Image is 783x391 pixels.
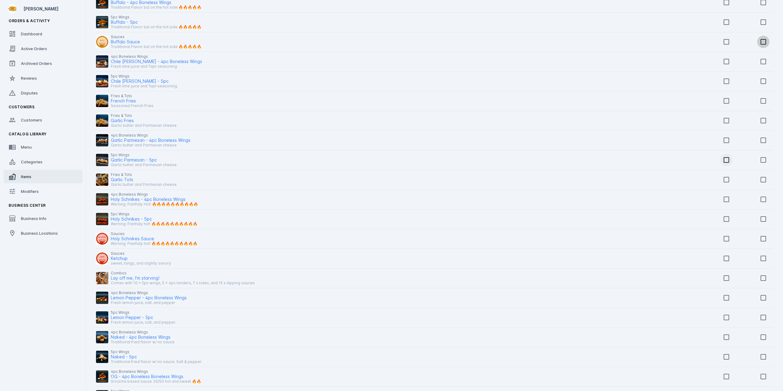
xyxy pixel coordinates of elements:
a: Business Locations [4,226,82,240]
span: Orders & Activity [9,18,50,23]
div: 5pc Wings [111,14,202,21]
div: Buffalo Sauce [111,38,140,46]
img: 3128465d-18f5-42a7-8c57-8ffb0926579f.jpg [96,75,108,87]
a: Modifiers [4,185,82,198]
img: 1363f281-f3e0-4455-9dbf-14fb8b4fed4b.jpg [96,134,108,146]
span: Reviews [21,76,37,81]
div: [PERSON_NAME] [23,6,80,12]
div: Lemon Pepper - 5pc [111,314,153,321]
div: 4pc Boneless Wings [111,191,198,198]
div: Garlic butter and Parmesan cheese [111,181,177,188]
img: 4dbad58d-45ec-4850-8c4a-63ddbff3a936.jpg [96,36,108,48]
img: 815f5465-49b3-4fbb-8790-a3d992fe5293.jpg [96,114,108,127]
img: 6c6196a1-8e67-46f2-8743-9db62a20a16d.jpg [96,213,108,225]
img: 24e353f7-7b4e-400f-8314-e91fcf9770db.jpg [96,55,108,68]
div: Fresh lemon juice, salt, and pepper. [111,319,176,326]
a: Business Info [4,212,82,225]
img: fc1afb3c-231f-44a8-89dc-69b6e9f5fbac.jpg [96,154,108,166]
span: Items [21,174,31,179]
a: Reviews [4,71,82,85]
div: Chile [PERSON_NAME] - 4pc Boneless Wings [111,58,202,65]
a: Menu [4,140,82,154]
span: Active Orders [21,46,47,51]
div: Fresh lemon juice, salt, and pepper [111,299,187,306]
img: 0dfc29e0-6d19-44f2-b12a-4aad655dc2de.jpg [96,331,108,343]
div: Traditional Flavor but on the hot side 🔥🔥🔥🔥🔥 [111,23,202,31]
div: 5pc Wings [111,348,202,356]
img: 59ae6361-23dc-4ccc-a370-7bd6dac784d5.jpg [96,252,108,265]
div: Garlic Tots [111,176,133,183]
a: Active Orders [4,42,82,55]
div: Holy Schnikes Sauce [111,235,154,242]
div: Fresh lime juice and Tajin seasoning [111,63,202,70]
div: Holy Schnikes - 5pc [111,215,152,223]
span: Business Center [9,203,46,208]
div: sweet, tangy, and slightly savory [111,260,171,267]
img: f1d28558-80a0-4d7a-a6e6-d5d15bb813cb.jpg [96,311,108,324]
div: 4pc Boneless Wings [111,329,174,336]
div: Sriracha based sauce. 50/50 hot and sweet 🔥🔥 [111,378,201,385]
div: 4pc Boneless Wings [111,53,202,60]
a: Disputes [4,86,82,100]
div: 4pc Boneless Wings [111,289,187,297]
div: Buffalo - 5pc [111,18,138,26]
div: Warning: Painfully hot! 🔥🔥🔥🔥🔥🔥🔥🔥🔥🔥 [111,220,198,228]
div: Garlic butter and Parmesan cheese [111,142,190,149]
img: fc37a884-ab84-4d39-88c0-604c0e771890.jpg [96,292,108,304]
div: Garlic Parmesan - 5pc [111,156,157,164]
div: 5pc Wings [111,73,178,80]
div: Warning: Painfully Hot! 🔥🔥🔥🔥🔥🔥🔥🔥🔥🔥 [111,201,198,208]
div: Traditional fried flavor w/ no sauce. Salt & pepper. [111,358,202,365]
span: Customers [9,105,34,109]
img: b5cdff69-275b-4a5c-8a2c-bdec07241fbf.jpg [96,233,108,245]
img: 580c71c6-b7a8-48f5-8818-c4e3162461b9.jpg [96,351,108,363]
div: 4pc Boneless Wings [111,368,201,375]
div: Holy Schnikes - 4pc Boneless Wings [111,196,186,203]
div: Garlic butter and Parmesan cheese [111,122,177,129]
span: Archived Orders [21,61,52,66]
div: Lemon Pepper - 4pc Boneless Wings [111,294,187,301]
a: Archived Orders [4,57,82,70]
div: French Fries [111,97,136,105]
span: Categories [21,159,42,164]
div: Fries & Tots [111,112,177,119]
div: Fries & Tots [111,92,154,100]
div: Naked - 5pc [111,353,137,361]
div: Sauces [111,33,202,41]
div: Lay off me, I'm starving! [111,274,159,282]
div: Garlic butter and Parmesan cheese. [111,161,178,169]
span: Dashboard [21,31,42,36]
div: 5pc Wings [111,210,198,218]
div: Traditional Flavor but on the hot side 🔥🔥🔥🔥🔥 [111,43,202,50]
div: Traditional fried flavor w/ no sauce [111,338,174,346]
img: 0d05af0d-681b-4f0e-942e-2ff09e2db941.jpg [96,95,108,107]
div: Naked - 4pc Boneless Wings [111,333,170,341]
div: Combos [111,269,255,277]
div: Fresh lime juice and Tajin seasoning. [111,82,178,90]
a: Dashboard [4,27,82,41]
div: Chile [PERSON_NAME] - 5pc [111,78,169,85]
div: Sauces [111,230,198,237]
span: Customers [21,118,42,122]
img: b8d5413b-ed92-4329-9f22-ba1fad9a5ab5.jpg [96,370,108,383]
div: Fries & Tots [111,171,177,178]
div: 4pc Boneless Wings [111,132,190,139]
div: Seasoned French Fries [111,102,154,110]
div: Warning: Painfully hot! 🔥🔥🔥🔥🔥🔥🔥🔥🔥🔥 [111,240,198,247]
a: Customers [4,113,82,127]
img: aef9ade9-e67f-4aa6-8a40-ed587255090c.jpg [96,193,108,205]
div: Garlic Parmesan - 4pc Boneless Wings [111,137,190,144]
img: 3f9baa46-17ea-4af1-9cff-06ca802f5a8d.jpg [96,16,108,28]
span: Modifiers [21,189,39,194]
span: Business Locations [21,231,58,236]
div: 5pc Wings [111,151,178,159]
div: Sauces [111,250,171,257]
div: 5pc Wings [111,309,176,316]
img: 79b09158-b710-4f2e-9434-7f045c228094.jpg [96,272,108,284]
div: Traditional Flavor but on the hot side 🔥🔥🔥🔥🔥 [111,4,202,11]
a: Categories [4,155,82,169]
span: Menu [21,145,32,150]
div: OG - 4pc Boneless Boneless Wings [111,373,183,380]
div: Comes with 10 x 5pc wings, 5 x 4pc tenders, 7 x sides, and 15 x dipping sauces [111,279,255,287]
a: Items [4,170,82,183]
